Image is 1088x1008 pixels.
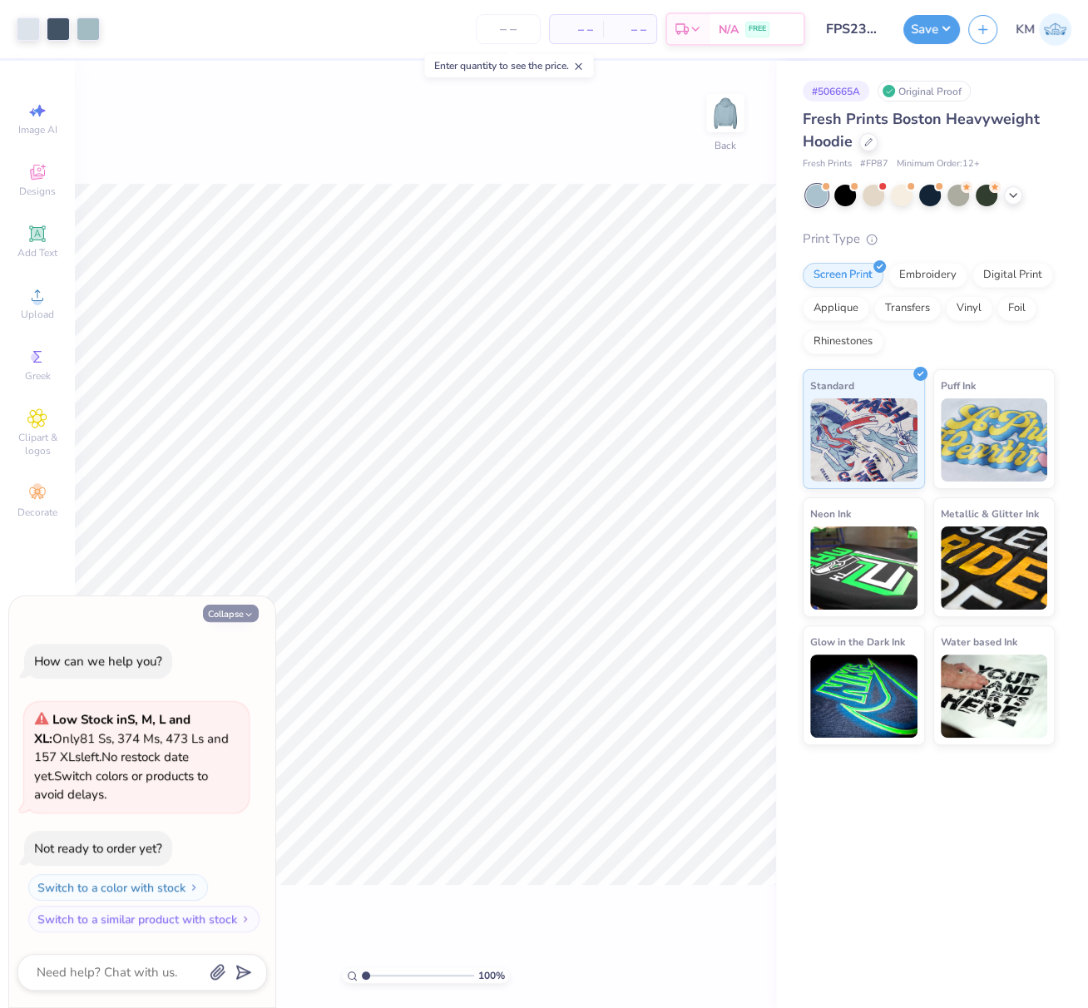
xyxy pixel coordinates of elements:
[860,157,888,171] span: # FP87
[1016,13,1071,46] a: KM
[803,296,869,321] div: Applique
[941,655,1048,738] img: Water based Ink
[34,840,162,857] div: Not ready to order yet?
[1039,13,1071,46] img: Katrina Mae Mijares
[476,14,541,44] input: – –
[749,23,766,35] span: FREE
[803,81,869,101] div: # 506665A
[941,505,1039,522] span: Metallic & Glitter Ink
[997,296,1036,321] div: Foil
[803,329,883,354] div: Rhinestones
[888,263,967,288] div: Embroidery
[803,157,852,171] span: Fresh Prints
[17,246,57,259] span: Add Text
[719,21,739,38] span: N/A
[34,653,162,670] div: How can we help you?
[810,505,851,522] span: Neon Ink
[803,230,1055,249] div: Print Type
[28,906,260,932] button: Switch to a similar product with stock
[941,377,976,394] span: Puff Ink
[189,882,199,892] img: Switch to a color with stock
[715,138,736,153] div: Back
[709,96,742,130] img: Back
[810,377,854,394] span: Standard
[946,296,992,321] div: Vinyl
[941,526,1048,610] img: Metallic & Glitter Ink
[613,21,646,38] span: – –
[478,968,505,983] span: 100 %
[203,605,259,622] button: Collapse
[17,506,57,519] span: Decorate
[240,914,250,924] img: Switch to a similar product with stock
[34,749,189,784] span: No restock date yet.
[34,711,229,803] span: Only 81 Ss, 374 Ms, 473 Ls and 157 XLs left. Switch colors or products to avoid delays.
[941,398,1048,482] img: Puff Ink
[878,81,971,101] div: Original Proof
[21,308,54,321] span: Upload
[18,123,57,136] span: Image AI
[34,711,190,747] strong: Low Stock in S, M, L and XL :
[8,431,67,457] span: Clipart & logos
[814,12,895,46] input: Untitled Design
[903,15,960,44] button: Save
[28,874,208,901] button: Switch to a color with stock
[810,655,917,738] img: Glow in the Dark Ink
[560,21,593,38] span: – –
[972,263,1053,288] div: Digital Print
[803,109,1040,151] span: Fresh Prints Boston Heavyweight Hoodie
[25,369,51,383] span: Greek
[810,526,917,610] img: Neon Ink
[803,263,883,288] div: Screen Print
[897,157,980,171] span: Minimum Order: 12 +
[874,296,941,321] div: Transfers
[810,633,905,650] span: Glow in the Dark Ink
[941,633,1017,650] span: Water based Ink
[424,54,593,77] div: Enter quantity to see the price.
[19,185,56,198] span: Designs
[810,398,917,482] img: Standard
[1016,20,1035,39] span: KM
